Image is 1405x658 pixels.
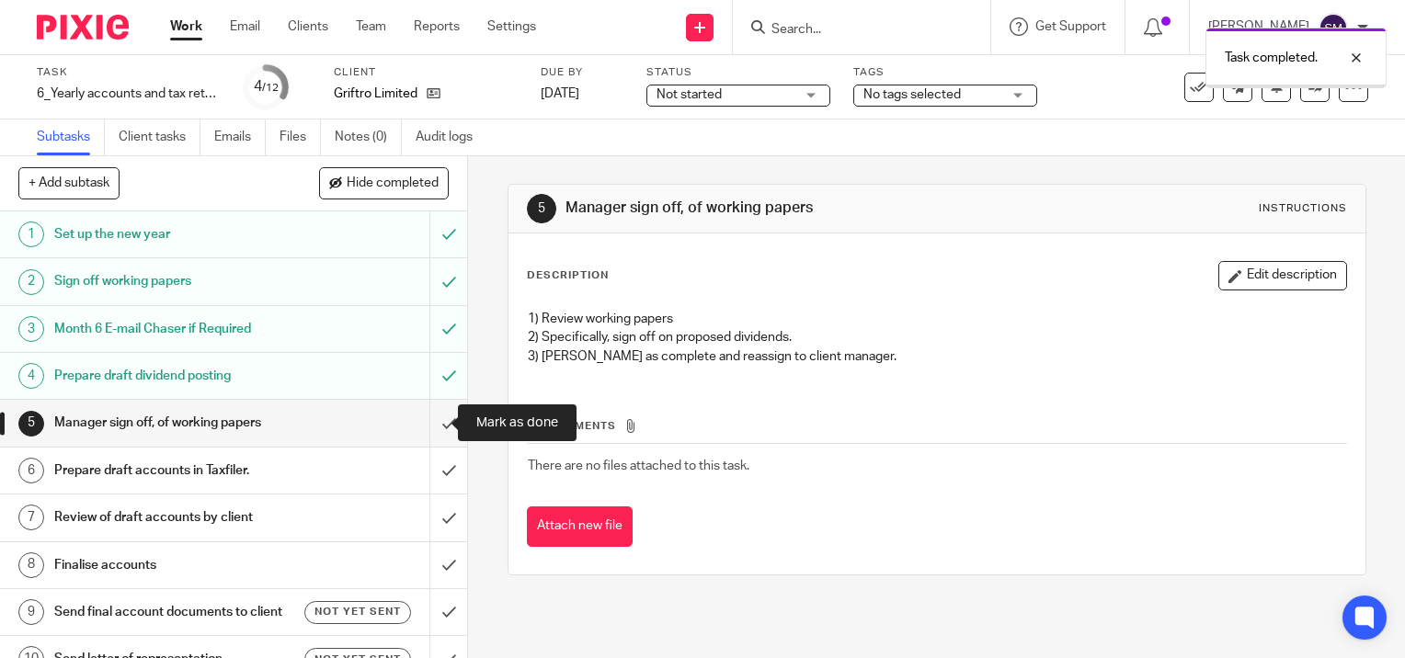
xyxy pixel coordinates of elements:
div: 4 [254,76,279,97]
div: Instructions [1259,201,1347,216]
a: Settings [487,17,536,36]
img: Pixie [37,15,129,40]
label: Due by [541,65,623,80]
a: Notes (0) [335,119,402,155]
div: 4 [18,363,44,389]
a: Work [170,17,202,36]
span: [DATE] [541,87,579,100]
h1: Sign off working papers [54,267,292,295]
a: Reports [414,17,460,36]
p: Griftro Limited [334,85,417,103]
h1: Prepare draft accounts in Taxfiler. [54,457,292,484]
a: Team [356,17,386,36]
span: No tags selected [863,88,961,101]
a: Email [230,17,260,36]
div: 5 [527,194,556,223]
label: Task [37,65,221,80]
div: 6 [18,458,44,483]
button: Edit description [1218,261,1347,290]
div: 8 [18,552,44,578]
div: 1 [18,221,44,247]
h1: Month 6 E-mail Chaser if Required [54,315,292,343]
div: 5 [18,411,44,437]
div: 2 [18,269,44,295]
a: Files [280,119,321,155]
button: + Add subtask [18,167,120,199]
button: Attach new file [527,506,633,548]
p: 1) Review working papers [528,310,1346,328]
a: Clients [288,17,328,36]
span: Not started [657,88,722,101]
h1: Manager sign off, of working papers [54,409,292,437]
label: Status [646,65,830,80]
a: Client tasks [119,119,200,155]
p: Task completed. [1225,49,1318,67]
p: 2) Specifically, sign off on proposed dividends. [528,328,1346,346]
h1: Send final account documents to client [54,598,292,626]
h1: Prepare draft dividend posting [54,362,292,390]
span: Hide completed [347,176,439,191]
a: Emails [214,119,266,155]
h1: Finalise accounts [54,551,292,579]
div: 3 [18,316,44,342]
span: Attachments [528,421,616,431]
p: 3) [PERSON_NAME] as complete and reassign to client manager. [528,347,1346,366]
span: Not yet sent [314,604,401,619]
small: /12 [262,83,279,93]
label: Client [334,65,518,80]
p: Description [527,268,609,283]
button: Hide completed [319,167,449,199]
div: 7 [18,505,44,530]
div: 9 [18,599,44,625]
a: Subtasks [37,119,105,155]
div: 6_Yearly accounts and tax return [37,85,221,103]
h1: Review of draft accounts by client [54,504,292,531]
h1: Manager sign off, of working papers [565,199,976,218]
span: There are no files attached to this task. [528,459,749,472]
img: svg%3E [1319,13,1348,42]
a: Audit logs [416,119,486,155]
h1: Set up the new year [54,221,292,248]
